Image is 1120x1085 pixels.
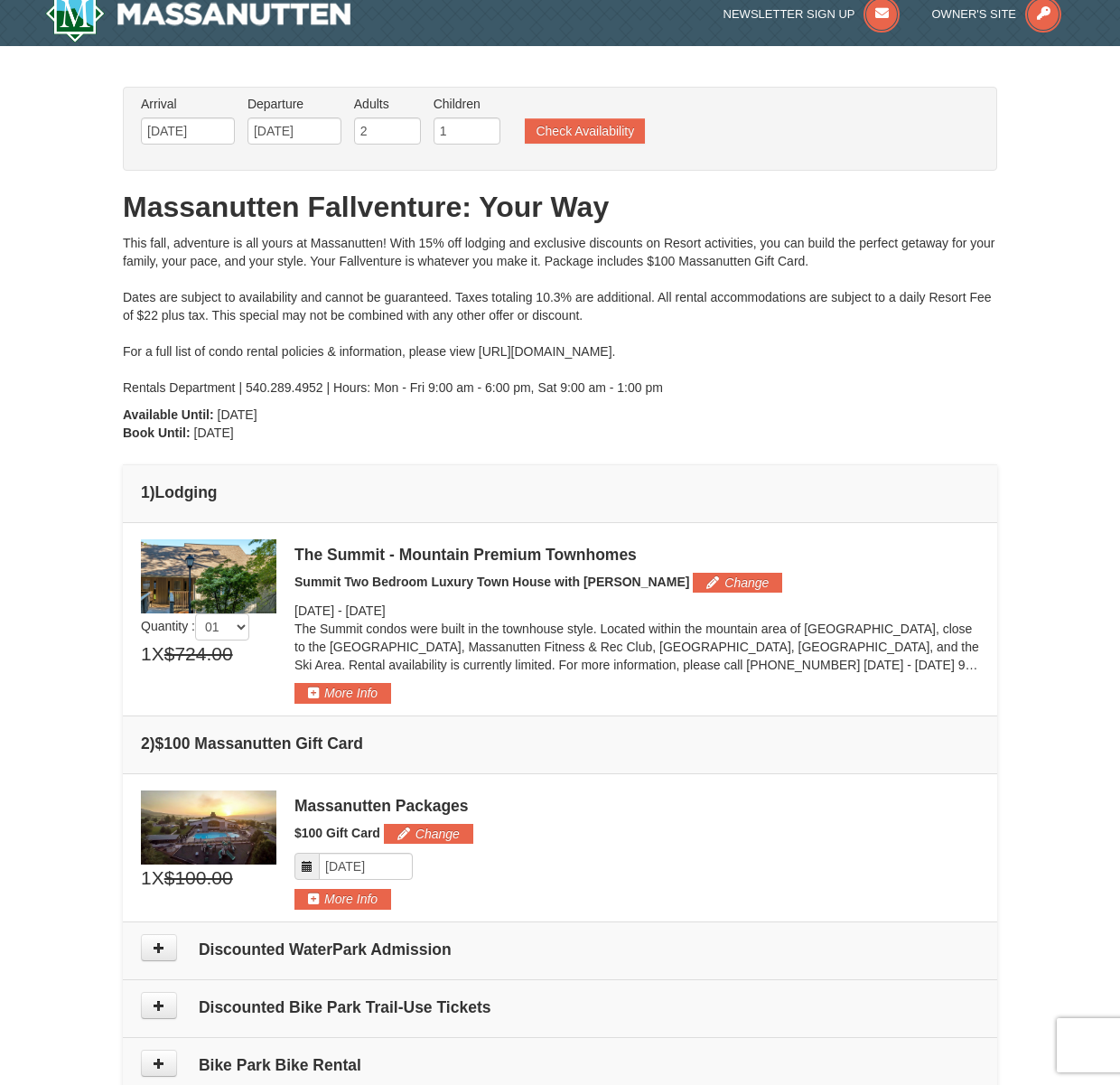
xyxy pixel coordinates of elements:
[294,826,380,840] span: $100 Gift Card
[525,118,645,144] button: Check Availability
[141,641,152,668] span: 1
[164,865,233,892] span: $100.00
[247,95,341,113] label: Departure
[141,539,276,613] img: 19219034-1-0eee7e00.jpg
[218,407,257,422] span: [DATE]
[194,426,234,440] span: [DATE]
[294,683,391,703] button: More Info
[294,575,689,589] span: Summit Two Bedroom Luxury Town House with [PERSON_NAME]
[141,1056,979,1074] h4: Bike Park Bike Rental
[141,998,979,1016] h4: Discounted Bike Park Trail-Use Tickets
[338,603,342,618] span: -
[294,797,979,815] div: Massanutten Packages
[141,619,249,633] span: Quantity :
[164,641,233,668] span: $724.00
[150,483,155,501] span: )
[932,7,1017,21] span: Owner's Site
[152,865,164,892] span: X
[294,546,979,564] div: The Summit - Mountain Premium Townhomes
[384,824,473,844] button: Change
[723,7,901,21] a: Newsletter Sign Up
[152,641,164,668] span: X
[141,790,276,865] img: 6619879-1.jpg
[354,95,421,113] label: Adults
[150,734,155,753] span: )
[693,573,782,593] button: Change
[434,95,500,113] label: Children
[294,603,334,618] span: [DATE]
[123,407,214,422] strong: Available Until:
[294,620,979,674] p: The Summit condos were built in the townhouse style. Located within the mountain area of [GEOGRAP...
[346,603,386,618] span: [DATE]
[932,7,1062,21] a: Owner's Site
[294,889,391,909] button: More Info
[123,234,997,397] div: This fall, adventure is all yours at Massanutten! With 15% off lodging and exclusive discounts on...
[123,189,997,225] h1: Massanutten Fallventure: Your Way
[723,7,855,21] span: Newsletter Sign Up
[141,95,235,113] label: Arrival
[141,865,152,892] span: 1
[123,426,191,440] strong: Book Until:
[141,940,979,959] h4: Discounted WaterPark Admission
[141,483,979,501] h4: 1 Lodging
[141,734,979,753] h4: 2 $100 Massanutten Gift Card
